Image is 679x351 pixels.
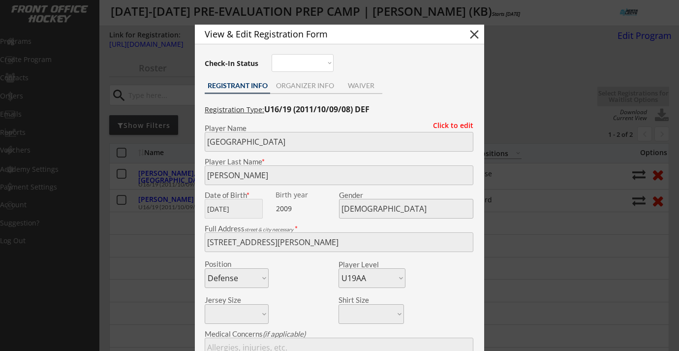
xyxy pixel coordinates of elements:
div: View & Edit Registration Form [205,30,450,38]
div: Gender [339,191,473,199]
div: Shirt Size [339,296,389,304]
div: Check-In Status [205,60,260,67]
div: ORGANIZER INFO [270,82,339,89]
u: Registration Type: [205,105,264,114]
div: We are transitioning the system to collect and store date of birth instead of just birth year to ... [276,191,337,199]
strong: U16/19 (2011/10/09/08) DEF [264,104,370,115]
div: REGISTRANT INFO [205,82,270,89]
div: Click to edit [426,122,473,129]
div: Player Level [339,261,405,268]
div: Full Address [205,225,473,232]
div: Player Last Name [205,158,473,165]
em: (if applicable) [263,329,306,338]
div: WAIVER [339,82,382,89]
div: Jersey Size [205,296,255,304]
div: Medical Concerns [205,330,473,338]
div: 2009 [276,204,338,214]
div: Player Name [205,125,473,132]
button: close [467,27,482,42]
div: Position [205,260,255,268]
div: Birth year [276,191,337,198]
div: Date of Birth [205,191,269,199]
em: street & city necessary [245,226,293,232]
input: Street, City, Province/State [205,232,473,252]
